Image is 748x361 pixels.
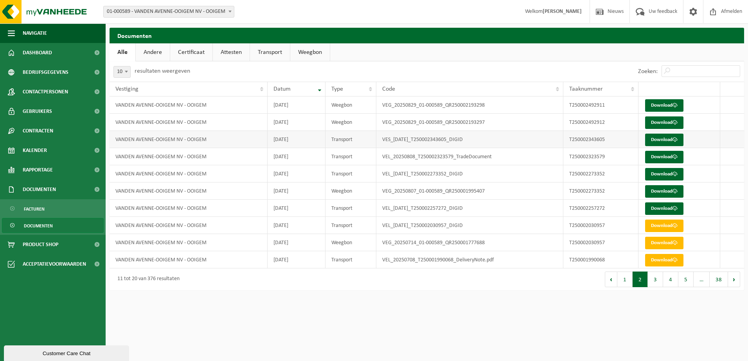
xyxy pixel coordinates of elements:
a: Transport [250,43,290,61]
td: VEG_20250807_01-000589_QR250001995407 [376,182,563,200]
td: Transport [325,251,377,268]
td: VEG_20250829_01-000589_QR250002193297 [376,114,563,131]
td: Transport [325,217,377,234]
span: Contracten [23,121,53,141]
td: VEL_20250808_T250002323579_TradeDocument [376,148,563,165]
td: T250001990068 [563,251,639,268]
td: T250002030957 [563,234,639,251]
td: [DATE] [268,131,325,148]
td: Weegbon [325,234,377,251]
a: Andere [136,43,170,61]
span: Documenten [23,180,56,199]
button: 4 [663,272,678,287]
span: … [694,272,710,287]
h2: Documenten [110,28,744,43]
td: VANDEN AVENNE-OOIGEM NV - OOIGEM [110,131,268,148]
td: T250002492912 [563,114,639,131]
span: Rapportage [23,160,53,180]
td: [DATE] [268,182,325,200]
td: [DATE] [268,234,325,251]
a: Certificaat [170,43,212,61]
td: T250002257272 [563,200,639,217]
td: T250002273352 [563,165,639,182]
td: VANDEN AVENNE-OOIGEM NV - OOIGEM [110,114,268,131]
span: Facturen [24,202,45,216]
span: Gebruikers [23,102,52,121]
a: Download [645,220,683,232]
td: Weegbon [325,114,377,131]
td: Transport [325,200,377,217]
span: Documenten [24,218,53,233]
button: Next [728,272,740,287]
a: Facturen [2,201,104,216]
td: VANDEN AVENNE-OOIGEM NV - OOIGEM [110,217,268,234]
td: VANDEN AVENNE-OOIGEM NV - OOIGEM [110,165,268,182]
button: 2 [633,272,648,287]
a: Download [645,99,683,112]
span: 10 [113,66,131,78]
a: Download [645,116,683,129]
td: T250002492911 [563,97,639,114]
label: Zoeken: [638,68,658,75]
td: VEG_20250829_01-000589_QR250002193298 [376,97,563,114]
td: VES_[DATE]_T250002343605_DIGID [376,131,563,148]
a: Documenten [2,218,104,233]
span: Taaknummer [569,86,603,92]
button: 5 [678,272,694,287]
td: Transport [325,165,377,182]
td: [DATE] [268,114,325,131]
button: 3 [648,272,663,287]
td: Transport [325,148,377,165]
td: T250002273352 [563,182,639,200]
span: 01-000589 - VANDEN AVENNE-OOIGEM NV - OOIGEM [104,6,234,17]
td: [DATE] [268,165,325,182]
td: VEL_20250708_T250001990068_DeliveryNote.pdf [376,251,563,268]
span: Product Shop [23,235,58,254]
span: Dashboard [23,43,52,63]
span: Contactpersonen [23,82,68,102]
a: Download [645,185,683,198]
a: Alle [110,43,135,61]
td: VANDEN AVENNE-OOIGEM NV - OOIGEM [110,234,268,251]
button: Previous [605,272,617,287]
label: resultaten weergeven [135,68,190,74]
td: [DATE] [268,97,325,114]
button: 1 [617,272,633,287]
td: [DATE] [268,148,325,165]
td: [DATE] [268,251,325,268]
a: Download [645,254,683,266]
span: Kalender [23,141,47,160]
td: VANDEN AVENNE-OOIGEM NV - OOIGEM [110,97,268,114]
td: VANDEN AVENNE-OOIGEM NV - OOIGEM [110,200,268,217]
span: 01-000589 - VANDEN AVENNE-OOIGEM NV - OOIGEM [103,6,234,18]
span: 10 [114,66,130,77]
td: Transport [325,131,377,148]
span: Vestiging [115,86,138,92]
td: Weegbon [325,182,377,200]
td: VEL_[DATE]_T250002030957_DIGID [376,217,563,234]
iframe: chat widget [4,344,131,361]
td: [DATE] [268,200,325,217]
a: Download [645,151,683,163]
td: T250002343605 [563,131,639,148]
a: Attesten [213,43,250,61]
td: [DATE] [268,217,325,234]
td: VANDEN AVENNE-OOIGEM NV - OOIGEM [110,251,268,268]
a: Download [645,237,683,249]
div: 11 tot 20 van 376 resultaten [113,272,180,286]
a: Download [645,202,683,215]
td: VANDEN AVENNE-OOIGEM NV - OOIGEM [110,182,268,200]
span: Acceptatievoorwaarden [23,254,86,274]
button: 38 [710,272,728,287]
span: Navigatie [23,23,47,43]
td: VANDEN AVENNE-OOIGEM NV - OOIGEM [110,148,268,165]
span: Type [331,86,343,92]
td: Weegbon [325,97,377,114]
strong: [PERSON_NAME] [543,9,582,14]
span: Code [382,86,395,92]
a: Download [645,134,683,146]
td: VEL_[DATE]_T250002257272_DIGID [376,200,563,217]
span: Bedrijfsgegevens [23,63,68,82]
span: Datum [273,86,291,92]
